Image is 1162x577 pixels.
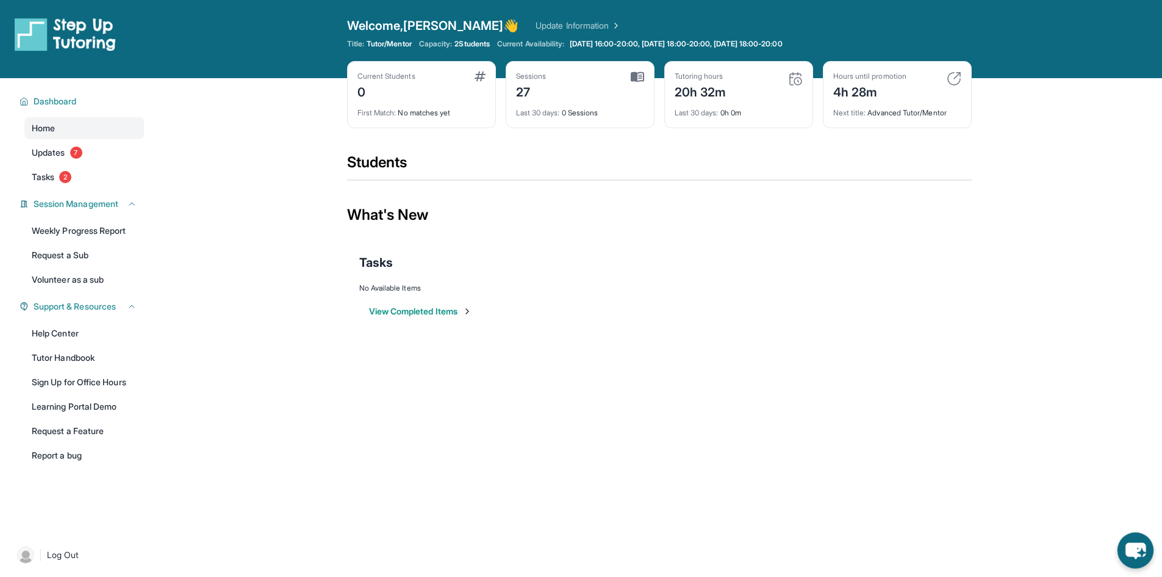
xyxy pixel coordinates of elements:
div: 4h 28m [833,81,906,101]
span: | [39,548,42,562]
img: Chevron Right [609,20,621,32]
div: Current Students [357,71,415,81]
button: Dashboard [29,95,137,107]
span: Support & Resources [34,300,116,313]
span: Last 30 days : [516,108,560,117]
a: Update Information [536,20,621,32]
div: 27 [516,81,547,101]
a: Tasks2 [24,166,144,188]
div: 0 Sessions [516,101,644,118]
a: |Log Out [12,542,144,568]
img: user-img [17,546,34,564]
button: Support & Resources [29,300,137,313]
div: No matches yet [357,101,486,118]
span: Session Management [34,198,118,210]
div: Students [347,153,972,180]
span: First Match : [357,108,396,117]
img: card [947,71,961,86]
a: Updates7 [24,142,144,164]
span: 2 Students [454,39,490,49]
div: Tutoring hours [675,71,726,81]
span: Updates [32,147,65,159]
div: 0 [357,81,415,101]
div: 20h 32m [675,81,726,101]
a: Request a Feature [24,420,144,442]
span: Title: [347,39,364,49]
span: Log Out [47,549,79,561]
button: chat-button [1117,532,1153,568]
div: What's New [347,188,972,242]
a: Volunteer as a sub [24,269,144,291]
span: Last 30 days : [675,108,719,117]
a: Report a bug [24,445,144,466]
span: Welcome, [PERSON_NAME] 👋 [347,17,519,34]
div: Advanced Tutor/Mentor [833,101,961,118]
a: Tutor Handbook [24,347,144,369]
div: 0h 0m [675,101,803,118]
span: 7 [70,147,82,159]
span: Next title : [833,108,866,117]
a: [DATE] 16:00-20:00, [DATE] 18:00-20:00, [DATE] 18:00-20:00 [567,39,785,49]
span: Tasks [359,254,393,271]
div: No Available Items [359,283,959,293]
span: [DATE] 16:00-20:00, [DATE] 18:00-20:00, [DATE] 18:00-20:00 [570,39,783,49]
div: Sessions [516,71,547,81]
img: card [475,71,486,81]
div: Hours until promotion [833,71,906,81]
span: Dashboard [34,95,77,107]
a: Help Center [24,322,144,344]
span: Tutor/Mentor [367,39,412,49]
span: Capacity: [419,39,453,49]
img: card [788,71,803,86]
img: card [631,71,644,82]
span: Current Availability: [497,39,564,49]
a: Sign Up for Office Hours [24,371,144,393]
img: logo [15,17,116,51]
span: Tasks [32,171,54,183]
button: Session Management [29,198,137,210]
a: Weekly Progress Report [24,220,144,242]
a: Request a Sub [24,244,144,266]
span: 2 [59,171,71,183]
a: Home [24,117,144,139]
button: View Completed Items [369,305,472,318]
span: Home [32,122,55,134]
a: Learning Portal Demo [24,396,144,418]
